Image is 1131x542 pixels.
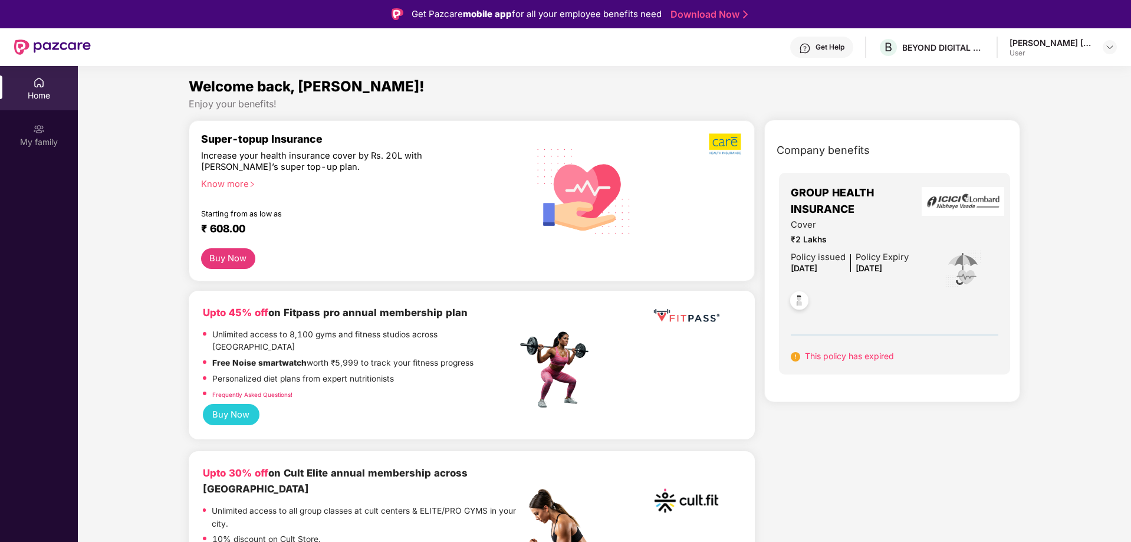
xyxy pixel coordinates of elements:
span: [DATE] [791,264,817,273]
span: This policy has expired [805,351,894,361]
img: svg+xml;base64,PHN2ZyB4bWxucz0iaHR0cDovL3d3dy53My5vcmcvMjAwMC9zdmciIHhtbG5zOnhsaW5rPSJodHRwOi8vd3... [528,133,640,248]
span: ₹2 Lakhs [791,234,909,247]
span: Company benefits [777,142,870,159]
img: icon [944,249,982,288]
div: BEYOND DIGITAL SOLUTIONS PRIVATE LIMITED [902,42,985,53]
img: b5dec4f62d2307b9de63beb79f102df3.png [709,133,742,155]
div: Get Pazcare for all your employee benefits need [412,7,662,21]
p: worth ₹5,999 to track your fitness progress [212,357,474,370]
span: [DATE] [856,264,882,273]
div: [PERSON_NAME] [PERSON_NAME] [1010,37,1092,48]
p: Personalized diet plans from expert nutritionists [212,373,394,386]
b: Upto 30% off [203,467,268,479]
div: ₹ 608.00 [201,222,505,236]
p: Unlimited access to all group classes at cult centers & ELITE/PRO GYMS in your city. [212,505,516,530]
div: Increase your health insurance cover by Rs. 20L with [PERSON_NAME]’s super top-up plan. [201,150,466,173]
b: on Fitpass pro annual membership plan [203,307,468,318]
img: svg+xml;base64,PHN2ZyB4bWxucz0iaHR0cDovL3d3dy53My5vcmcvMjAwMC9zdmciIHdpZHRoPSI0OC45NDMiIGhlaWdodD... [785,288,814,317]
img: svg+xml;base64,PHN2ZyBpZD0iRHJvcGRvd24tMzJ4MzIiIHhtbG5zPSJodHRwOi8vd3d3LnczLm9yZy8yMDAwL3N2ZyIgd2... [1105,42,1114,52]
span: Cover [791,218,909,232]
b: Upto 45% off [203,307,268,318]
p: Unlimited access to 8,100 gyms and fitness studios across [GEOGRAPHIC_DATA] [212,329,517,354]
img: fppp.png [651,305,722,327]
img: svg+xml;base64,PHN2ZyB3aWR0aD0iMjAiIGhlaWdodD0iMjAiIHZpZXdCb3g9IjAgMCAyMCAyMCIgZmlsbD0ibm9uZSIgeG... [33,123,45,135]
a: Download Now [670,8,744,21]
span: GROUP HEALTH INSURANCE [791,185,928,218]
img: insurerLogo [922,187,1004,216]
span: right [249,181,255,188]
strong: Free Noise smartwatch [212,358,307,367]
span: B [885,40,892,54]
img: fpp.png [517,329,599,411]
button: Buy Now [201,248,255,269]
img: svg+xml;base64,PHN2ZyBpZD0iSGVscC0zMngzMiIgeG1sbnM9Imh0dHA6Ly93d3cudzMub3JnLzIwMDAvc3ZnIiB3aWR0aD... [799,42,811,54]
strong: mobile app [463,8,512,19]
div: Get Help [816,42,844,52]
div: Starting from as low as [201,209,467,218]
div: Super-topup Insurance [201,133,517,145]
img: New Pazcare Logo [14,40,91,55]
a: Frequently Asked Questions! [212,391,292,398]
b: on Cult Elite annual membership across [GEOGRAPHIC_DATA] [203,467,468,494]
img: svg+xml;base64,PHN2ZyBpZD0iSG9tZSIgeG1sbnM9Imh0dHA6Ly93d3cudzMub3JnLzIwMDAvc3ZnIiB3aWR0aD0iMjAiIG... [33,77,45,88]
div: Know more [201,179,510,187]
img: svg+xml;base64,PHN2ZyB4bWxucz0iaHR0cDovL3d3dy53My5vcmcvMjAwMC9zdmciIHdpZHRoPSIxNiIgaGVpZ2h0PSIxNi... [791,352,800,362]
div: Policy issued [791,251,846,264]
button: Buy Now [203,404,259,426]
div: User [1010,48,1092,58]
span: Welcome back, [PERSON_NAME]! [189,78,425,95]
div: Policy Expiry [856,251,909,264]
img: Logo [392,8,403,20]
img: Stroke [743,8,748,21]
img: cult.png [651,465,722,536]
div: Enjoy your benefits! [189,98,1021,110]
